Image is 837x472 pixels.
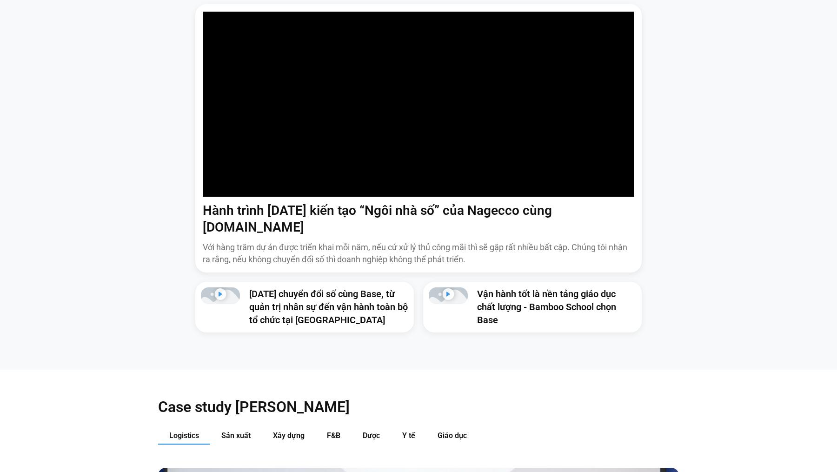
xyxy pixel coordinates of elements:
[158,398,679,416] h2: Case study [PERSON_NAME]
[402,431,415,440] span: Y tế
[221,431,251,440] span: Sản xuất
[203,203,552,235] a: Hành trình [DATE] kiến tạo “Ngôi nhà số” của Nagecco cùng [DOMAIN_NAME]
[215,288,226,303] div: Phát video
[203,12,634,197] iframe: Hành trình 6 năm kiến tạo "Ngôi nhà số" của Nagecco cùng Base.vn
[438,431,467,440] span: Giáo dục
[327,431,340,440] span: F&B
[203,241,634,265] p: Với hàng trăm dự án được triển khai mỗi năm, nếu cứ xử lý thủ công mãi thì sẽ gặp rất nhiều bất c...
[477,288,616,326] a: Vận hành tốt là nền tảng giáo dục chất lượng - Bamboo School chọn Base
[273,431,305,440] span: Xây dựng
[363,431,380,440] span: Dược
[443,288,454,303] div: Phát video
[169,431,199,440] span: Logistics
[249,288,408,326] a: [DATE] chuyển đổi số cùng Base, từ quản trị nhân sự đến vận hành toàn bộ tổ chức tại [GEOGRAPHIC_...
